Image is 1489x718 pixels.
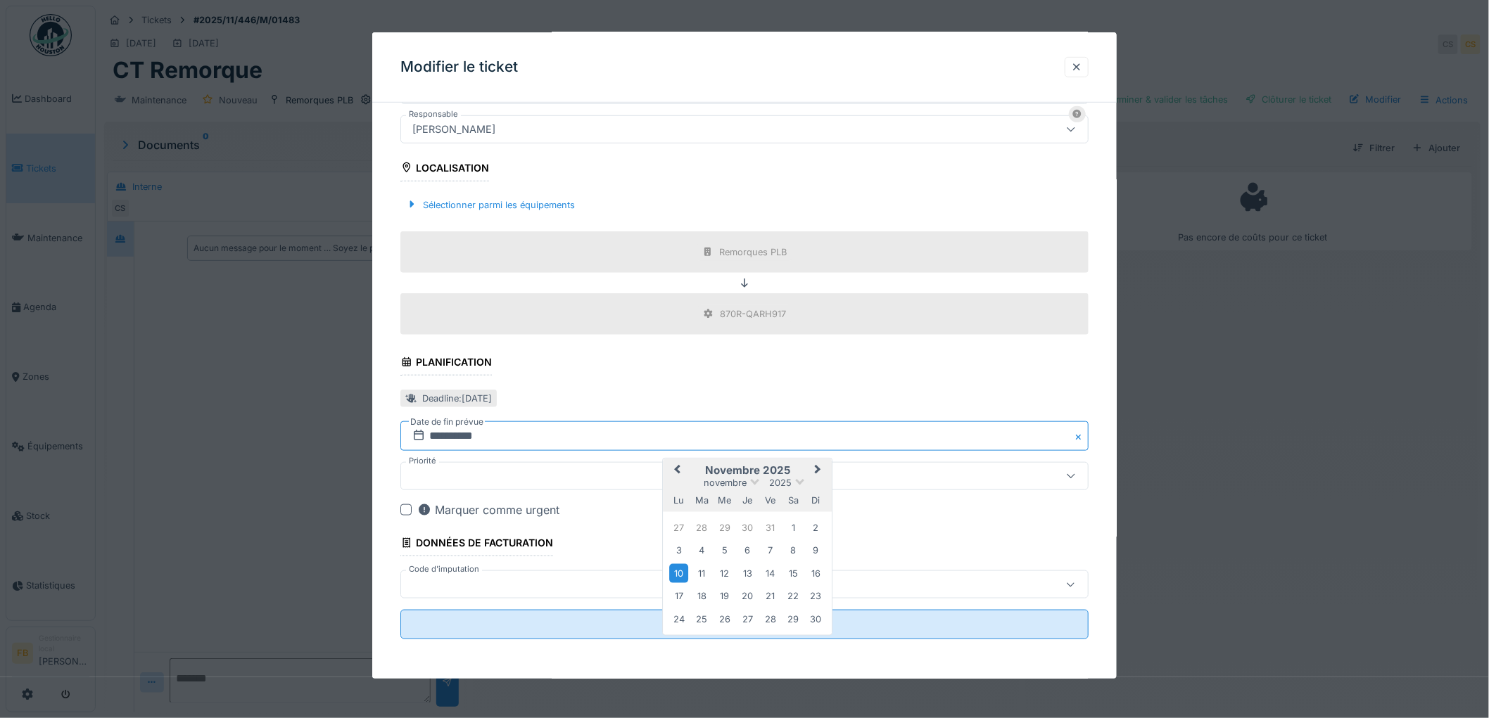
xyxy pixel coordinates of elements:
label: Code d'imputation [406,563,482,575]
div: Choose lundi 10 novembre 2025 [669,564,688,583]
div: Choose mercredi 12 novembre 2025 [715,564,734,583]
div: Choose vendredi 7 novembre 2025 [761,541,780,560]
label: Priorité [406,455,439,467]
div: Choose dimanche 30 novembre 2025 [806,610,825,629]
div: Choose jeudi 20 novembre 2025 [738,586,757,605]
div: Choose dimanche 23 novembre 2025 [806,586,825,605]
div: Choose mardi 4 novembre 2025 [692,541,711,560]
label: Date de fin prévue [409,414,485,430]
div: Choose jeudi 6 novembre 2025 [738,541,757,560]
button: Close [1073,421,1089,451]
h3: Modifier le ticket [400,58,518,76]
div: Choose mercredi 26 novembre 2025 [715,610,734,629]
div: Choose lundi 24 novembre 2025 [669,610,688,629]
span: novembre [704,477,747,488]
div: Choose mardi 25 novembre 2025 [692,610,711,629]
div: mardi [692,491,711,510]
div: Marquer comme urgent [417,501,559,518]
div: 870R-QARH917 [720,307,786,321]
div: Choose dimanche 2 novembre 2025 [806,518,825,537]
div: Choose mercredi 5 novembre 2025 [715,541,734,560]
span: 2025 [769,477,792,488]
label: Responsable [406,108,461,120]
div: Choose samedi 22 novembre 2025 [784,586,803,605]
div: Choose vendredi 21 novembre 2025 [761,586,780,605]
div: Deadline : [DATE] [422,392,492,405]
div: Choose mardi 18 novembre 2025 [692,586,711,605]
div: Planification [400,352,492,376]
div: Données de facturation [400,532,553,556]
div: dimanche [806,491,825,510]
div: samedi [784,491,803,510]
div: Sélectionner parmi les équipements [400,195,581,214]
h2: novembre 2025 [663,464,832,477]
div: Choose jeudi 27 novembre 2025 [738,610,757,629]
div: Choose jeudi 13 novembre 2025 [738,564,757,583]
div: Choose vendredi 31 octobre 2025 [761,518,780,537]
div: Choose lundi 17 novembre 2025 [669,586,688,605]
div: Choose vendredi 14 novembre 2025 [761,564,780,583]
div: Choose samedi 29 novembre 2025 [784,610,803,629]
div: Choose samedi 8 novembre 2025 [784,541,803,560]
div: jeudi [738,491,757,510]
div: lundi [669,491,688,510]
div: Choose samedi 15 novembre 2025 [784,564,803,583]
div: Choose lundi 27 octobre 2025 [669,518,688,537]
div: Choose dimanche 9 novembre 2025 [806,541,825,560]
div: Choose vendredi 28 novembre 2025 [761,610,780,629]
div: Choose dimanche 16 novembre 2025 [806,564,825,583]
div: Choose mardi 11 novembre 2025 [692,564,711,583]
div: Choose mercredi 19 novembre 2025 [715,586,734,605]
div: [PERSON_NAME] [407,121,501,136]
div: Choose mercredi 29 octobre 2025 [715,518,734,537]
button: Previous Month [664,460,687,482]
div: Choose samedi 1 novembre 2025 [784,518,803,537]
div: Choose jeudi 30 octobre 2025 [738,518,757,537]
div: Choose mardi 28 octobre 2025 [692,518,711,537]
div: Choose lundi 3 novembre 2025 [669,541,688,560]
div: Month novembre, 2025 [668,516,828,630]
div: vendredi [761,491,780,510]
div: Localisation [400,157,489,181]
div: Remorques PLB [719,245,787,259]
div: mercredi [715,491,734,510]
button: Next Month [808,460,830,482]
